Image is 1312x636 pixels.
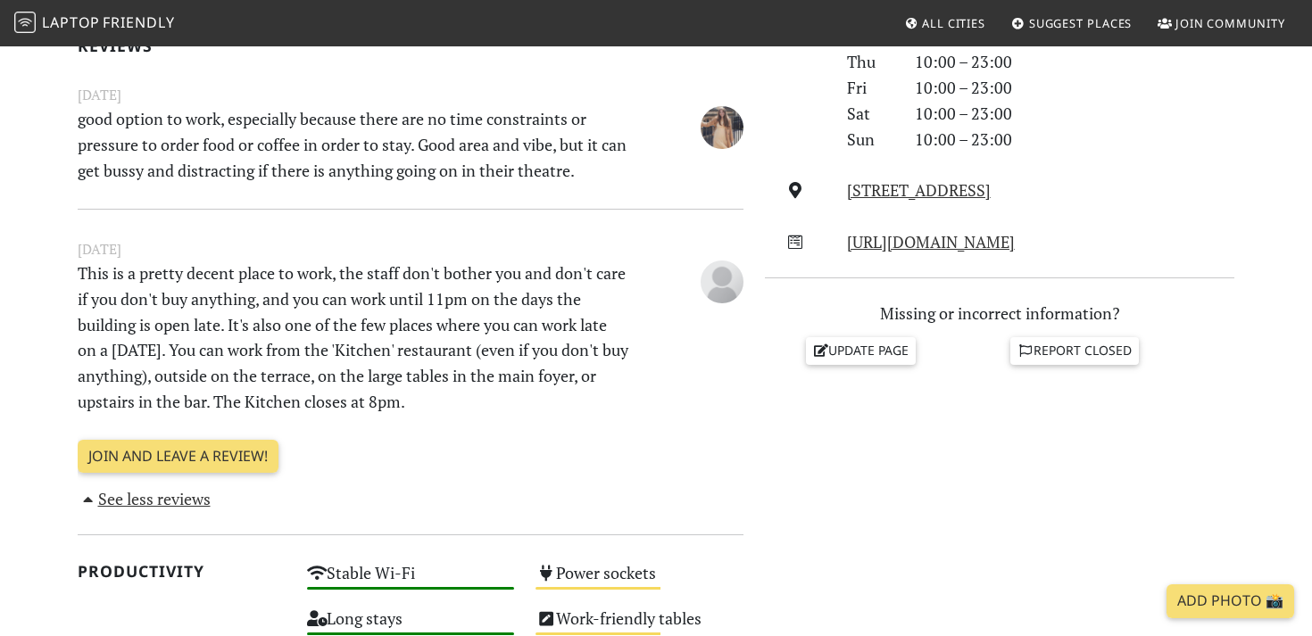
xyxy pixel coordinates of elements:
[836,127,904,153] div: Sun
[904,101,1245,127] div: 10:00 – 23:00
[78,562,286,581] h2: Productivity
[701,268,743,290] span: Anonymous
[78,488,211,509] a: See less reviews
[904,127,1245,153] div: 10:00 – 23:00
[701,114,743,136] span: Fátima González
[103,12,174,32] span: Friendly
[922,15,985,31] span: All Cities
[78,440,278,474] a: Join and leave a review!
[836,75,904,101] div: Fri
[701,260,743,303] img: blank-535327c66bd565773addf3077783bbfce4b00ec00e9fd257753287c682c7fa38.png
[765,301,1234,326] p: Missing or incorrect information?
[836,49,904,75] div: Thu
[14,12,36,33] img: LaptopFriendly
[1150,7,1292,39] a: Join Community
[806,337,917,364] a: Update page
[296,558,526,604] div: Stable Wi-Fi
[1004,7,1140,39] a: Suggest Places
[1029,15,1133,31] span: Suggest Places
[78,37,743,55] h2: Reviews
[836,101,904,127] div: Sat
[67,106,640,183] p: good option to work, especially because there are no time constraints or pressure to order food o...
[847,179,991,201] a: [STREET_ADDRESS]
[42,12,100,32] span: Laptop
[904,75,1245,101] div: 10:00 – 23:00
[67,238,754,260] small: [DATE]
[847,231,1015,252] a: [URL][DOMAIN_NAME]
[67,84,754,106] small: [DATE]
[1167,584,1294,618] a: Add Photo 📸
[1010,337,1139,364] a: Report closed
[14,8,175,39] a: LaptopFriendly LaptopFriendly
[897,7,992,39] a: All Cities
[525,558,754,604] div: Power sockets
[904,49,1245,75] div: 10:00 – 23:00
[1175,15,1285,31] span: Join Community
[67,260,640,415] p: This is a pretty decent place to work, the staff don't bother you and don't care if you don't buy...
[701,106,743,149] img: 4035-fatima.jpg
